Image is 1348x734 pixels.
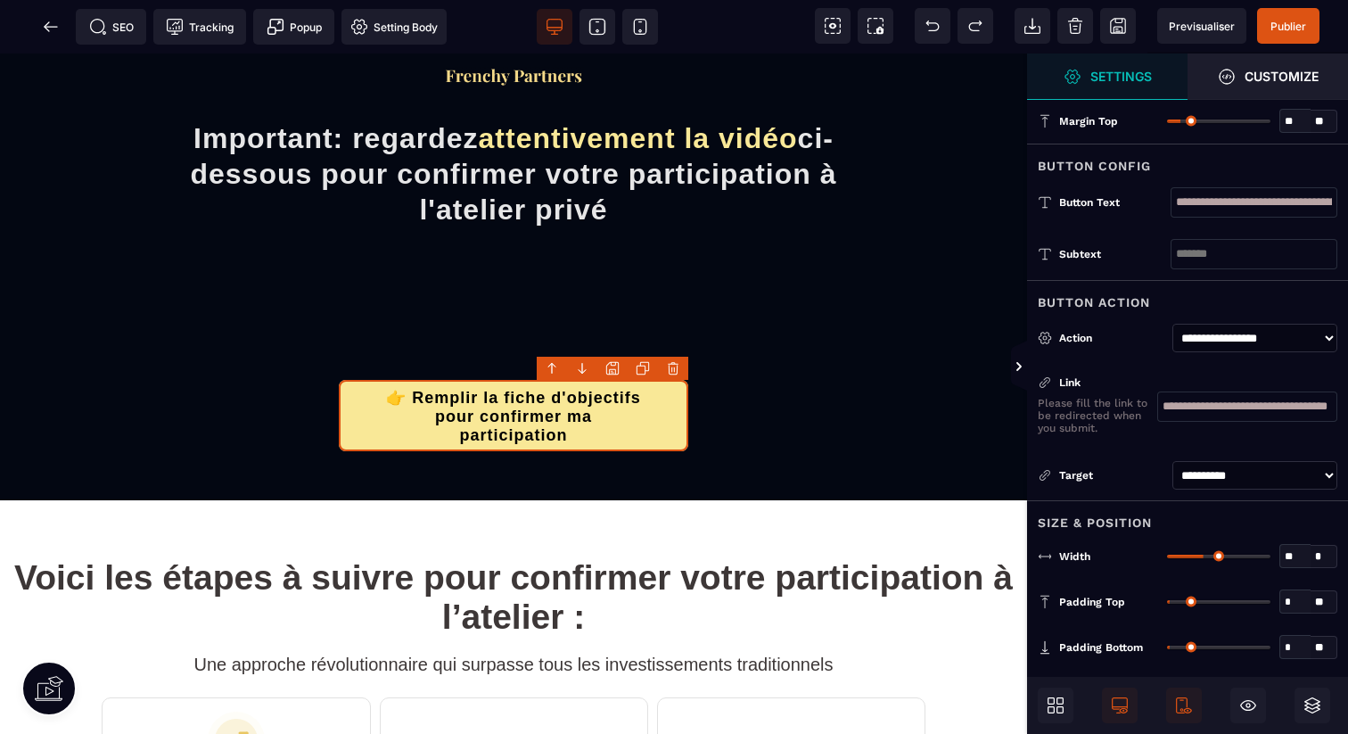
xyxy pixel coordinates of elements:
span: Margin Top [1059,114,1118,128]
strong: Customize [1245,70,1319,83]
span: Settings [1027,54,1188,100]
div: Button Config [1027,144,1348,177]
div: Target [1038,466,1165,484]
img: f2a3730b544469f405c58ab4be6274e8_Capture_d%E2%80%99e%CC%81cran_2025-09-01_a%CC%80_20.57.27.png [443,13,584,32]
span: Hide/Show Block [1230,688,1266,723]
span: Padding Bottom [1059,640,1143,655]
h1: Important: regardez ci-dessous pour confirmer votre participation à l'atelier privé [161,58,865,174]
span: Previsualiser [1169,20,1235,33]
span: Open Blocks [1038,688,1073,723]
img: 4c63a725c3b304b2c0a5e1a33d73ec16_growth-icon.svg [208,658,265,715]
div: Subtext [1059,245,1171,263]
h1: Voici les étapes à suivre pour confirmer votre participation à l’atelier : [13,496,1014,592]
span: View components [815,8,851,44]
button: 👉 Remplir la fiche d'objectifs pour confirmer ma participation [339,326,689,398]
span: Screenshot [858,8,893,44]
div: Action [1059,329,1165,347]
span: Preview [1157,8,1246,44]
span: Padding Top [1059,595,1125,609]
span: SEO [89,18,134,36]
span: Setting Body [350,18,438,36]
span: Open Style Manager [1188,54,1348,100]
span: Tracking [166,18,234,36]
div: Button Text [1059,194,1171,211]
h2: Une approche révolutionnaire qui surpasse tous les investissements traditionnels [13,592,1014,631]
p: Please fill the link to be redirected when you submit. [1038,397,1157,434]
span: Desktop Only [1102,688,1138,723]
span: Popup [267,18,322,36]
span: Open Layers [1295,688,1330,723]
strong: Settings [1090,70,1152,83]
span: Mobile Only [1166,688,1202,723]
div: Size & Position [1027,500,1348,533]
div: Button Action [1027,280,1348,313]
span: Width [1059,549,1090,564]
div: Link [1038,374,1157,392]
span: Publier [1270,20,1306,33]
